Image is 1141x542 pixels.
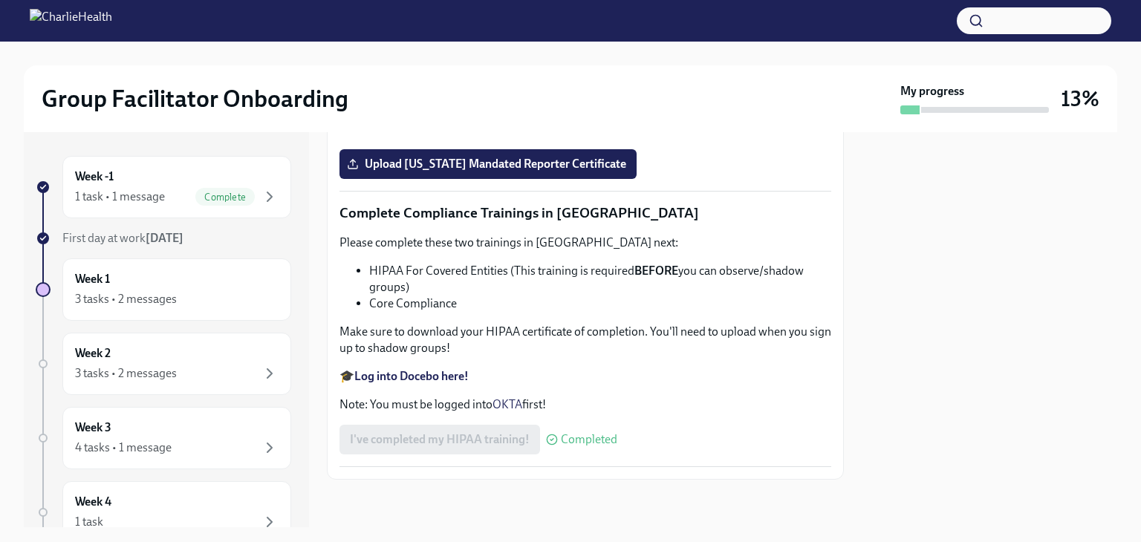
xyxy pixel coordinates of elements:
a: First day at work[DATE] [36,230,291,246]
span: Upload [US_STATE] Mandated Reporter Certificate [350,157,626,172]
label: Upload [US_STATE] Mandated Reporter Certificate [339,149,637,179]
div: 1 task [75,514,103,530]
a: OKTA [493,397,522,411]
div: 3 tasks • 2 messages [75,291,177,307]
h6: Week 3 [75,419,111,436]
p: Make sure to download your HIPAA certificate of completion. You'll need to upload when you sign u... [339,324,831,356]
div: 3 tasks • 2 messages [75,365,177,382]
img: CharlieHealth [30,9,112,33]
div: 4 tasks • 1 message [75,440,172,456]
li: HIPAA For Covered Entities (This training is required you can observe/shadow groups) [369,263,831,296]
strong: [DATE] [146,231,183,245]
a: Week 34 tasks • 1 message [36,407,291,469]
span: First day at work [62,231,183,245]
strong: My progress [900,83,964,99]
h2: Group Facilitator Onboarding [42,84,348,114]
p: Please complete these two trainings in [GEOGRAPHIC_DATA] next: [339,235,831,251]
strong: BEFORE [634,264,678,278]
h6: Week 4 [75,494,111,510]
div: 1 task • 1 message [75,189,165,205]
a: Week -11 task • 1 messageComplete [36,156,291,218]
h6: Week 2 [75,345,111,362]
p: 🎓 [339,368,831,385]
a: Week 23 tasks • 2 messages [36,333,291,395]
p: Note: You must be logged into first! [339,396,831,413]
h3: 13% [1061,85,1099,112]
h6: Week 1 [75,271,110,287]
h6: Week -1 [75,169,114,185]
p: Complete Compliance Trainings in [GEOGRAPHIC_DATA] [339,203,831,223]
a: Log into Docebo here! [354,369,469,383]
li: Core Compliance [369,296,831,312]
span: Completed [561,434,617,445]
a: Week 13 tasks • 2 messages [36,258,291,321]
span: Complete [195,192,255,203]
